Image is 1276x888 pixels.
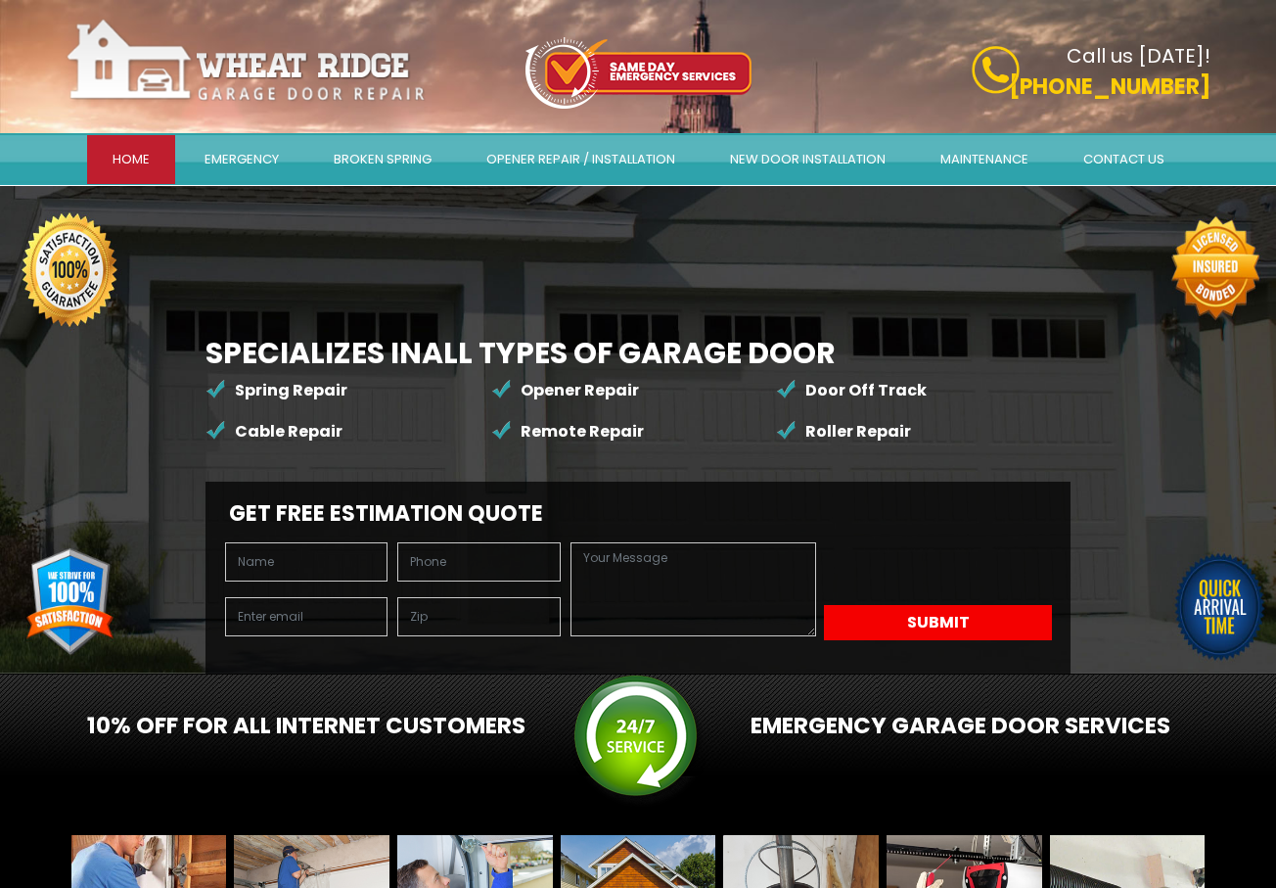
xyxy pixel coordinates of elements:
[308,135,457,184] a: Broken Spring
[87,135,175,184] a: Home
[1067,42,1210,70] b: Call us [DATE]!
[179,135,304,184] a: Emergency
[848,46,1210,103] a: Call us [DATE]! [PHONE_NUMBER]
[205,370,491,411] li: Spring Repair
[491,370,777,411] li: Opener Repair
[66,18,428,104] img: Wheat-Ridge.png
[225,597,387,636] input: Enter email
[205,332,836,374] b: Specializes in
[824,542,1053,601] iframe: reCAPTCHA
[397,597,560,636] input: Zip
[571,674,706,808] img: srv.png
[225,542,387,582] input: Name
[824,605,1052,640] button: Submit
[705,135,911,184] a: New door installation
[525,37,752,109] img: icon-top.png
[397,542,560,582] input: Phone
[66,713,525,740] h2: 10% OFF For All Internet Customers
[205,411,491,452] li: Cable Repair
[776,411,1062,452] li: Roller Repair
[215,501,1061,527] h2: Get Free Estimation Quote
[461,135,701,184] a: Opener Repair / Installation
[491,411,777,452] li: Remote Repair
[751,713,1210,740] h2: Emergency Garage Door services
[915,135,1054,184] a: Maintenance
[422,332,836,374] span: All Types of Garage Door
[848,70,1210,103] p: [PHONE_NUMBER]
[1058,135,1190,184] a: Contact Us
[776,370,1062,411] li: Door Off Track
